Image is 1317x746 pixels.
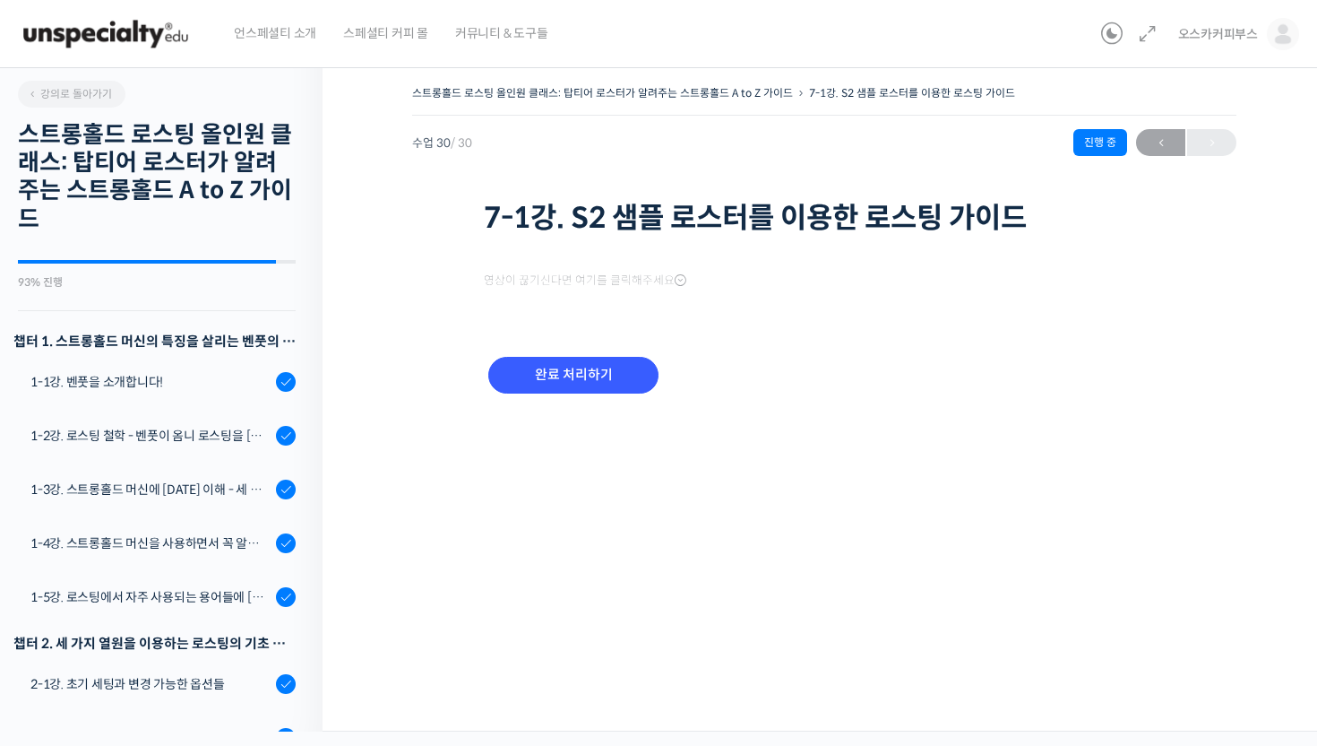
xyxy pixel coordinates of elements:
[13,329,296,353] h3: 챕터 1. 스트롱홀드 머신의 특징을 살리는 벤풋의 로스팅 방식
[30,372,271,392] div: 1-1강. 벤풋을 소개합니다!
[18,277,296,288] div: 93% 진행
[1136,129,1185,156] a: ←이전
[412,137,472,149] span: 수업 30
[412,86,793,100] a: 스트롱홀드 로스팅 올인원 클래스: 탑티어 로스터가 알려주는 스트롱홀드 A to Z 가이드
[30,533,271,553] div: 1-4강. 스트롱홀드 머신을 사용하면서 꼭 알고 있어야 할 유의사항
[1073,129,1127,156] div: 진행 중
[30,674,271,694] div: 2-1강. 초기 세팅과 변경 가능한 옵션들
[18,81,125,108] a: 강의로 돌아가기
[484,273,686,288] span: 영상이 끊기신다면 여기를 클릭해주세요
[1136,131,1185,155] span: ←
[30,587,271,607] div: 1-5강. 로스팅에서 자주 사용되는 용어들에 [DATE] 이해
[1178,26,1258,42] span: 오스카커피부스
[13,631,296,655] div: 챕터 2. 세 가지 열원을 이용하는 로스팅의 기초 설계
[451,135,472,151] span: / 30
[488,357,658,394] input: 완료 처리하기
[484,201,1165,235] h1: 7-1강. S2 샘플 로스터를 이용한 로스팅 가이드
[18,121,296,233] h2: 스트롱홀드 로스팅 올인원 클래스: 탑티어 로스터가 알려주는 스트롱홀드 A to Z 가이드
[30,426,271,446] div: 1-2강. 로스팅 철학 - 벤풋이 옴니 로스팅을 [DATE] 않는 이유
[30,480,271,499] div: 1-3강. 스트롱홀드 머신에 [DATE] 이해 - 세 가지 열원이 만들어내는 변화
[809,86,1015,100] a: 7-1강. S2 샘플 로스터를 이용한 로스팅 가이드
[27,87,112,100] span: 강의로 돌아가기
